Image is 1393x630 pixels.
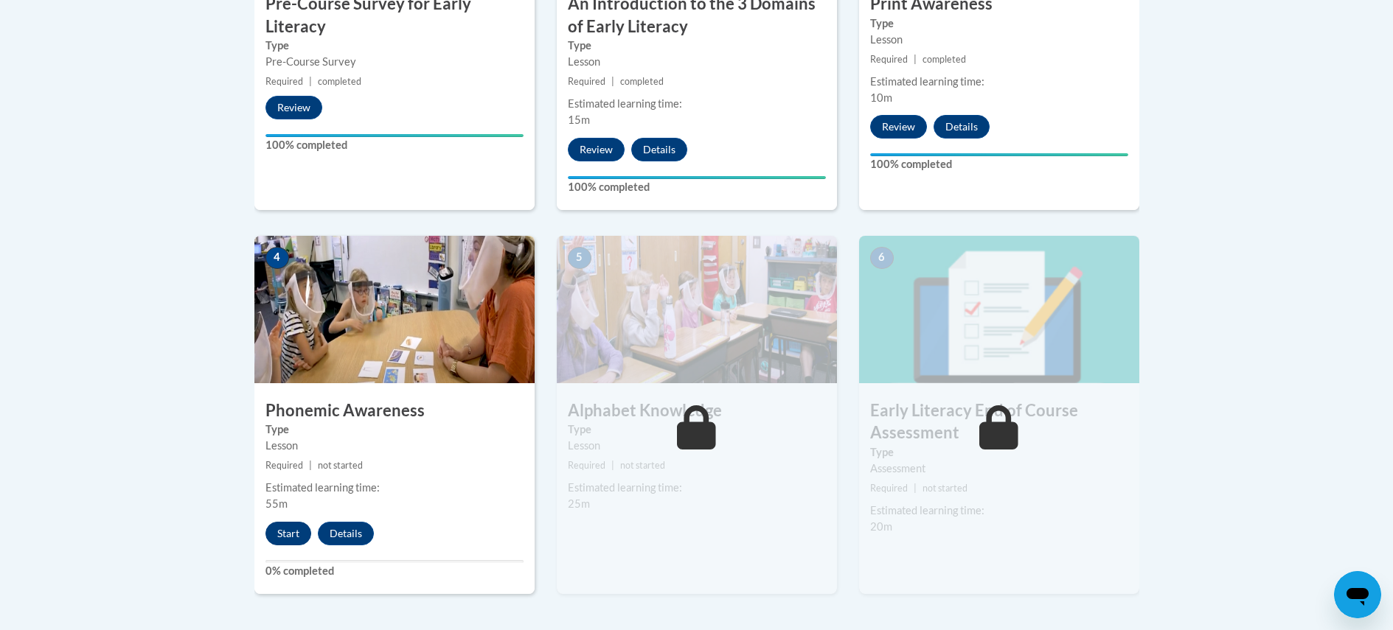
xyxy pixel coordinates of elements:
button: Review [568,138,625,161]
label: Type [870,444,1128,461]
div: Estimated learning time: [265,480,524,496]
label: Type [870,15,1128,32]
span: Required [870,54,908,65]
button: Review [870,115,927,139]
div: Lesson [568,438,826,454]
span: Required [568,460,605,471]
div: Lesson [568,54,826,70]
h3: Phonemic Awareness [254,399,535,422]
div: Your progress [870,153,1128,156]
button: Start [265,522,311,545]
span: | [309,76,312,87]
label: 0% completed [265,563,524,579]
label: 100% completed [568,179,826,195]
div: Lesson [870,32,1128,48]
span: not started [318,460,363,471]
span: Required [265,460,303,471]
button: Details [631,138,687,161]
span: | [309,460,312,471]
div: Assessment [870,461,1128,477]
span: | [611,76,614,87]
span: Required [568,76,605,87]
div: Lesson [265,438,524,454]
label: 100% completed [265,137,524,153]
button: Details [318,522,374,545]
div: Your progress [265,134,524,137]
button: Details [934,115,990,139]
label: Type [265,38,524,54]
iframe: Button to launch messaging window [1334,571,1381,618]
button: Review [265,96,322,119]
div: Pre-Course Survey [265,54,524,70]
span: completed [318,76,361,87]
span: not started [620,460,665,471]
span: 55m [265,497,288,510]
div: Estimated learning time: [870,74,1128,90]
h3: Early Literacy End of Course Assessment [859,399,1139,445]
label: 100% completed [870,156,1128,172]
div: Your progress [568,176,826,179]
span: completed [923,54,966,65]
div: Estimated learning time: [568,96,826,112]
span: 6 [870,247,894,269]
span: 15m [568,113,590,126]
span: | [914,483,917,494]
span: Required [265,76,303,87]
span: not started [923,483,968,494]
img: Course Image [557,236,837,383]
span: 10m [870,91,892,104]
div: Estimated learning time: [568,480,826,496]
h3: Alphabet Knowledge [557,399,837,422]
span: | [611,460,614,471]
span: 20m [870,520,892,533]
span: 4 [265,247,289,269]
div: Estimated learning time: [870,503,1128,519]
span: 5 [568,247,591,269]
img: Course Image [859,236,1139,383]
label: Type [568,38,826,54]
span: | [914,54,917,65]
span: completed [620,76,664,87]
span: 25m [568,497,590,510]
label: Type [265,421,524,438]
span: Required [870,483,908,494]
label: Type [568,421,826,438]
img: Course Image [254,236,535,383]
